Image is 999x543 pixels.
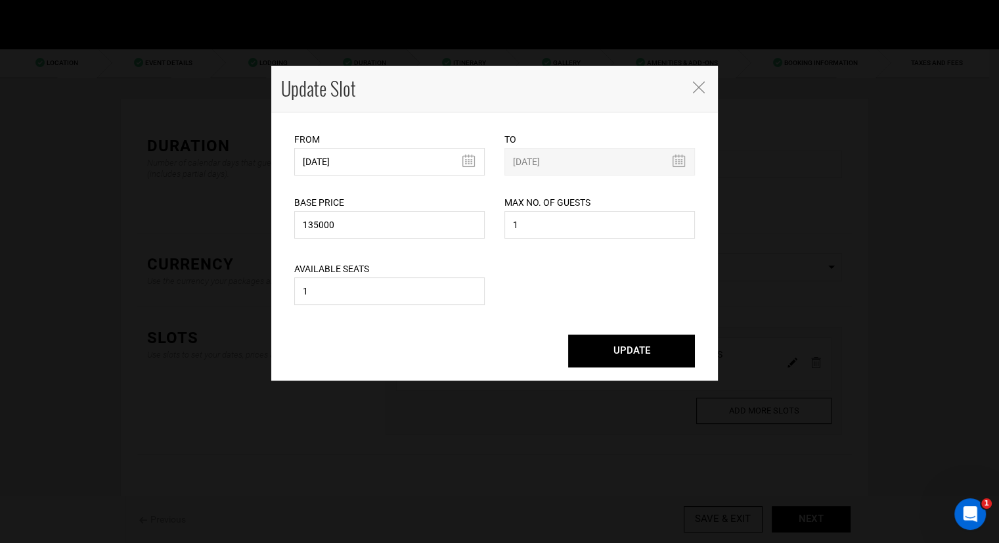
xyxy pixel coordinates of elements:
[568,335,695,367] button: UPDATE
[294,211,485,239] input: Price
[294,148,485,176] input: Select Start Date
[294,196,344,209] label: Base Price
[504,133,516,146] label: To
[504,196,590,209] label: Max No. of Guests
[294,277,485,305] input: Available Seats
[981,498,992,509] span: 1
[954,498,986,530] iframe: Intercom live chat
[294,262,369,275] label: Available Seats
[692,80,705,93] button: Close
[504,211,695,239] input: No. of guests
[294,133,320,146] label: From
[281,76,678,102] h4: Update Slot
